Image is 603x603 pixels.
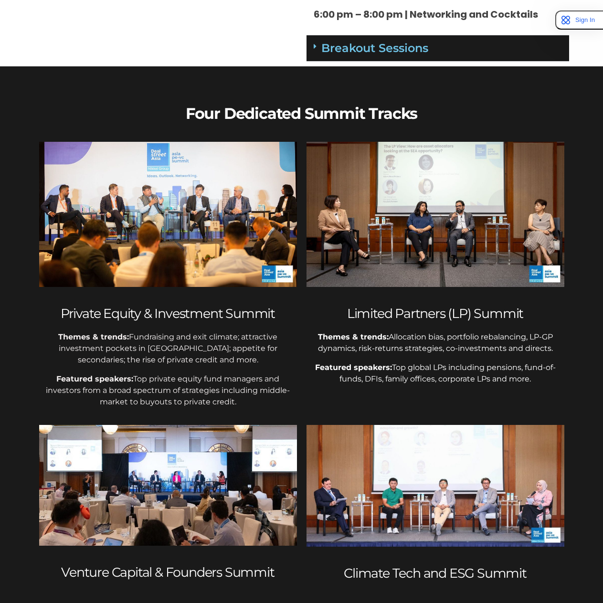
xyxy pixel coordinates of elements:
[315,363,392,372] span: Featured speakers:
[307,566,564,581] h2: Climate Tech and ESG Summit
[39,331,297,366] p: Fundraising and exit climate; attractive investment pockets in [GEOGRAPHIC_DATA]; appetite for se...
[307,306,564,321] h2: Limited Partners (LP) Summit
[321,41,428,55] a: Breakout Sessions
[39,373,297,408] p: Top private equity fund managers and investors from a broad spectrum of strategies including midd...
[58,332,129,341] strong: Themes & trends:
[56,374,133,383] strong: Featured speakers:
[39,306,297,321] h2: Private Equity & Investment Summit
[339,363,556,383] span: Top global LPs including pensions, fund-of-funds, DFIs, family offices, corporate LPs and more.
[186,104,417,123] b: Four Dedicated Summit Tracks
[318,332,555,353] span: Allocation bias, portfolio rebalancing, LP-GP dynamics, risk-returns strategies, co-investments a...
[314,8,538,21] strong: 6:00 pm – 8:00 pm | Networking and Cocktails
[39,565,297,580] h2: Venture Capital & Founders Summit​
[318,332,389,341] span: Themes & trends:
